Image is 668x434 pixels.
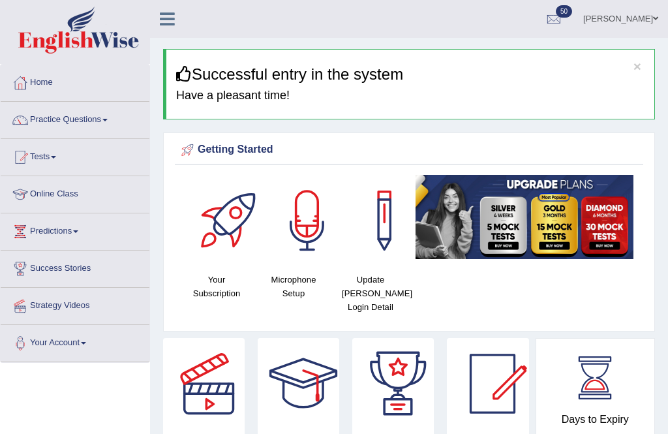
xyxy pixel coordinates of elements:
h4: Have a pleasant time! [176,89,645,102]
a: Home [1,65,149,97]
h4: Days to Expiry [551,414,641,426]
img: small5.jpg [416,175,633,259]
a: Online Class [1,176,149,209]
button: × [633,59,641,73]
h4: Microphone Setup [262,273,326,300]
a: Predictions [1,213,149,246]
a: Your Account [1,325,149,358]
a: Practice Questions [1,102,149,134]
a: Tests [1,139,149,172]
h3: Successful entry in the system [176,66,645,83]
h4: Update [PERSON_NAME] Login Detail [339,273,402,314]
h4: Your Subscription [185,273,249,300]
a: Strategy Videos [1,288,149,320]
div: Getting Started [178,140,640,160]
a: Success Stories [1,251,149,283]
span: 50 [556,5,572,18]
